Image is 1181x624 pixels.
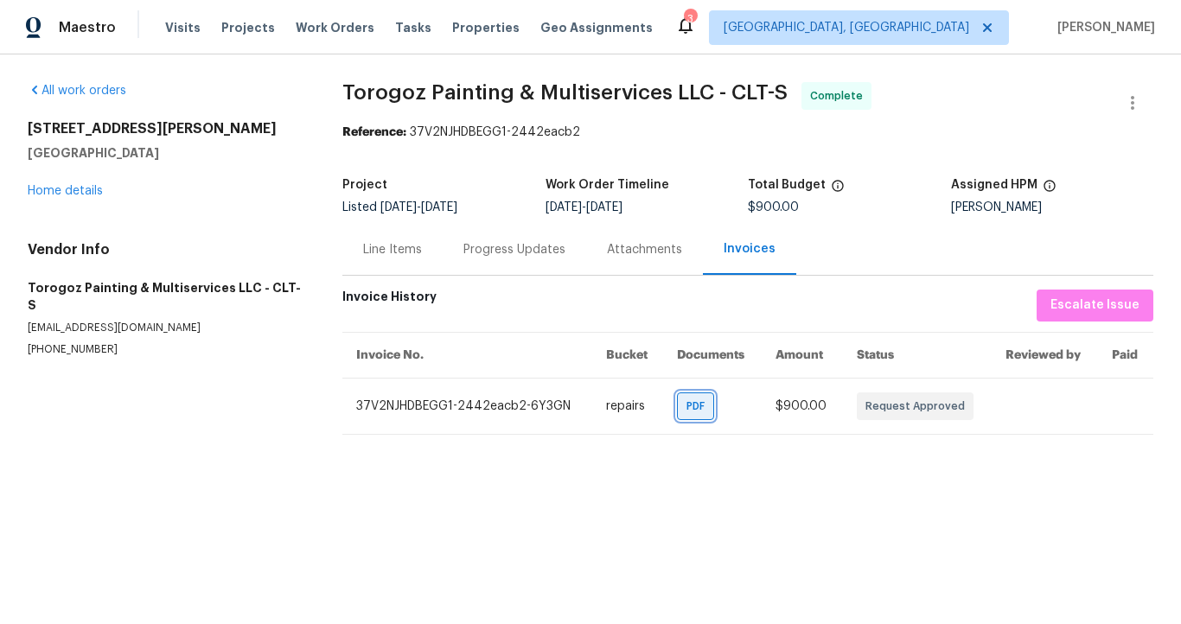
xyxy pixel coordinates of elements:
[165,19,201,36] span: Visits
[951,179,1037,191] h5: Assigned HPM
[1098,332,1153,378] th: Paid
[724,19,969,36] span: [GEOGRAPHIC_DATA], [GEOGRAPHIC_DATA]
[342,290,437,313] h6: Invoice History
[395,22,431,34] span: Tasks
[363,241,422,258] div: Line Items
[28,342,301,357] p: [PHONE_NUMBER]
[342,201,457,213] span: Listed
[546,201,622,213] span: -
[776,400,827,412] span: $900.00
[762,332,843,378] th: Amount
[342,124,1153,141] div: 37V2NJHDBEGG1-2442eacb2
[380,201,457,213] span: -
[586,201,622,213] span: [DATE]
[546,179,669,191] h5: Work Order Timeline
[28,279,301,314] h5: Torogoz Painting & Multiservices LLC - CLT-S
[592,378,664,434] td: repairs
[1043,179,1057,201] span: The hpm assigned to this work order.
[342,126,406,138] b: Reference:
[28,85,126,97] a: All work orders
[342,82,788,103] span: Torogoz Painting & Multiservices LLC - CLT-S
[677,392,714,420] div: PDF
[1037,290,1153,322] button: Escalate Issue
[452,19,520,36] span: Properties
[59,19,116,36] span: Maestro
[810,87,870,105] span: Complete
[724,240,776,258] div: Invoices
[843,332,992,378] th: Status
[28,144,301,162] h5: [GEOGRAPHIC_DATA]
[663,332,762,378] th: Documents
[831,179,845,201] span: The total cost of line items that have been proposed by Opendoor. This sum includes line items th...
[28,321,301,335] p: [EMAIL_ADDRESS][DOMAIN_NAME]
[684,10,696,28] div: 3
[342,179,387,191] h5: Project
[296,19,374,36] span: Work Orders
[1050,19,1155,36] span: [PERSON_NAME]
[28,241,301,258] h4: Vendor Info
[463,241,565,258] div: Progress Updates
[342,332,592,378] th: Invoice No.
[686,398,712,415] span: PDF
[221,19,275,36] span: Projects
[546,201,582,213] span: [DATE]
[28,185,103,197] a: Home details
[421,201,457,213] span: [DATE]
[951,201,1154,213] div: [PERSON_NAME]
[992,332,1098,378] th: Reviewed by
[748,179,826,191] h5: Total Budget
[607,241,682,258] div: Attachments
[342,378,592,434] td: 37V2NJHDBEGG1-2442eacb2-6Y3GN
[748,201,799,213] span: $900.00
[28,120,301,137] h2: [STREET_ADDRESS][PERSON_NAME]
[380,201,417,213] span: [DATE]
[592,332,664,378] th: Bucket
[1050,295,1140,316] span: Escalate Issue
[865,398,972,415] span: Request Approved
[540,19,653,36] span: Geo Assignments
